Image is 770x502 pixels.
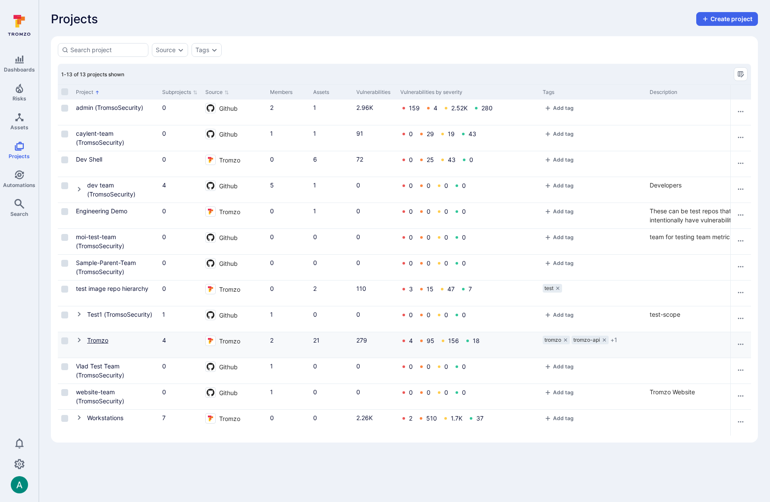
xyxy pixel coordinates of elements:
[734,260,748,274] button: Row actions menu
[267,281,310,306] div: Cell for Members
[543,284,643,293] div: tags-cell-project
[310,203,353,228] div: Cell for Assets
[409,182,413,189] a: 0
[734,363,748,377] button: Row actions menu
[310,255,353,280] div: Cell for Assets
[58,255,72,280] div: Cell for selection
[61,208,68,215] span: Select row
[543,181,643,191] div: tags-cell-project
[313,362,317,370] a: 0
[159,281,202,306] div: Cell for Subprojects
[72,100,159,125] div: Cell for Project
[646,151,767,177] div: Cell for Description
[313,285,317,292] a: 2
[462,182,466,189] a: 0
[270,362,273,370] a: 1
[313,104,316,111] a: 1
[87,181,135,198] a: dev team (TromsoSecurity)
[76,233,124,249] a: moi-test-team (TromsoSecurity)
[543,312,575,318] button: add tag
[646,203,767,228] div: Cell for Description
[356,104,373,111] a: 2.96K
[72,229,159,254] div: Cell for Project
[462,363,466,370] a: 0
[734,67,748,81] div: Manage columns
[409,311,413,318] a: 0
[543,155,643,165] div: tags-cell-project
[162,89,198,96] button: Sort by Subprojects
[72,151,159,177] div: Cell for Project
[3,182,35,188] span: Automations
[353,100,397,125] div: Cell for Vulnerabilities
[539,125,646,151] div: Cell for Tags
[270,233,274,240] a: 0
[267,229,310,254] div: Cell for Members
[544,285,553,292] span: test
[310,100,353,125] div: Cell for Assets
[356,285,366,292] a: 110
[162,181,166,189] a: 4
[734,182,748,196] button: Row actions menu
[444,389,448,396] a: 0
[730,100,751,125] div: Cell for
[730,255,751,280] div: Cell for
[409,208,413,215] a: 0
[650,310,764,319] div: test-scope
[76,130,124,146] a: caylent-team (TromsoSecurity)
[270,156,274,163] a: 0
[58,281,72,306] div: Cell for selection
[11,476,28,493] div: Arjan Dehar
[427,389,431,396] a: 0
[543,208,575,215] button: add tag
[310,177,353,203] div: Cell for Assets
[646,255,767,280] div: Cell for Description
[543,336,570,344] div: tromzo
[734,286,748,299] button: Row actions menu
[444,182,448,189] a: 0
[473,337,480,344] a: 18
[313,233,317,240] a: 0
[397,100,539,125] div: Cell for Vulnerabilities by severity
[409,389,413,396] a: 0
[72,125,159,151] div: Cell for Project
[353,203,397,228] div: Cell for Vulnerabilities
[356,88,393,96] div: Vulnerabilities
[76,104,143,111] a: admin (TromsoSecurity)
[543,363,575,370] button: add tag
[543,88,643,96] div: Tags
[356,311,360,318] a: 0
[444,311,448,318] a: 0
[202,255,267,280] div: Cell for Source
[427,130,434,137] a: 29
[58,306,72,332] div: Cell for selection
[72,255,159,280] div: Cell for Project
[462,234,466,241] a: 0
[10,211,28,217] span: Search
[409,104,420,112] a: 159
[61,88,68,95] span: Select all rows
[58,125,72,151] div: Cell for selection
[476,415,484,422] a: 37
[11,476,28,493] img: ACg8ocLSa5mPYBaXNx3eFu_EmspyJX0laNWN7cXOFirfQ7srZveEpg=s96-c
[646,100,767,125] div: Cell for Description
[397,229,539,254] div: Cell for Vulnerabilities by severity
[313,181,316,189] a: 1
[734,208,748,222] button: Row actions menu
[730,177,751,203] div: Cell for
[267,255,310,280] div: Cell for Members
[202,151,267,177] div: Cell for Source
[270,311,273,318] a: 1
[426,415,437,422] a: 510
[356,259,360,266] a: 0
[353,281,397,306] div: Cell for Vulnerabilities
[543,103,643,114] div: tags-cell-project
[427,156,434,163] a: 25
[72,281,159,306] div: Cell for Project
[539,229,646,254] div: Cell for Tags
[650,232,764,241] div: team for testing team metrics
[650,206,764,224] div: These can be test repos that intentionally have vulnerabilities for testing purposes.
[356,130,363,137] a: 91
[427,208,431,215] a: 0
[270,388,273,396] a: 1
[539,255,646,280] div: Cell for Tags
